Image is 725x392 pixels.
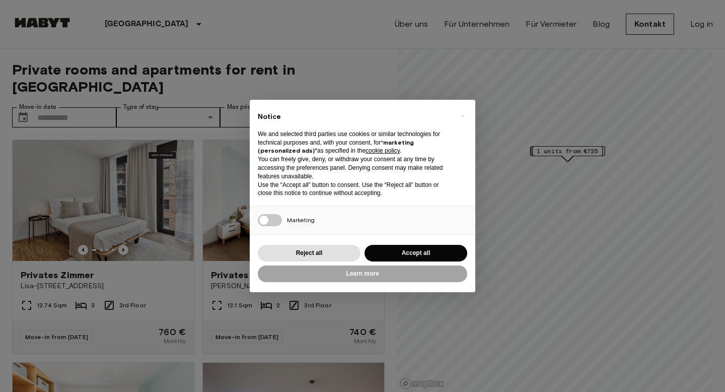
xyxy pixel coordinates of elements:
[258,130,451,155] p: We and selected third parties use cookies or similar technologies for technical purposes and, wit...
[258,155,451,180] p: You can freely give, deny, or withdraw your consent at any time by accessing the preferences pane...
[258,181,451,198] p: Use the “Accept all” button to consent. Use the “Reject all” button or close this notice to conti...
[287,216,315,224] span: Marketing
[258,112,451,122] h2: Notice
[258,139,414,155] strong: “marketing (personalized ads)”
[258,245,360,262] button: Reject all
[366,147,400,154] a: cookie policy
[258,266,467,282] button: Learn more
[365,245,467,262] button: Accept all
[461,110,464,122] span: ×
[454,108,470,124] button: Close this notice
